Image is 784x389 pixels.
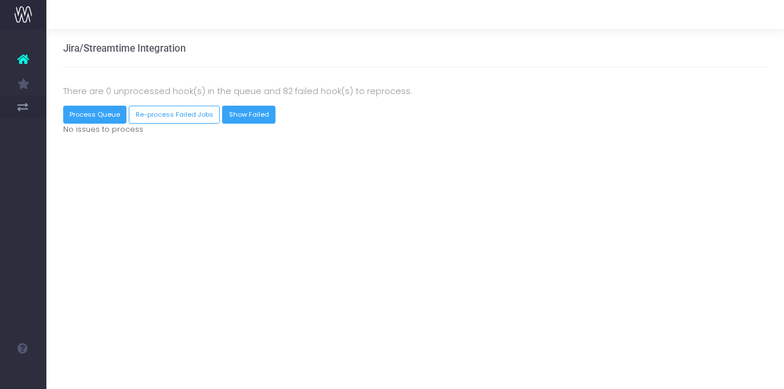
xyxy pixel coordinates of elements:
h3: Jira/Streamtime Integration [63,42,186,54]
p: There are 0 unprocessed hook(s) in the queue and 82 failed hook(s) to reprocess. [63,84,768,98]
button: Re-process Failed Jobs [129,106,220,124]
div: No issues to process [55,124,776,135]
a: Show Failed [222,106,275,124]
img: images/default_profile_image.png [14,366,32,383]
button: Process Queue [63,106,127,124]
